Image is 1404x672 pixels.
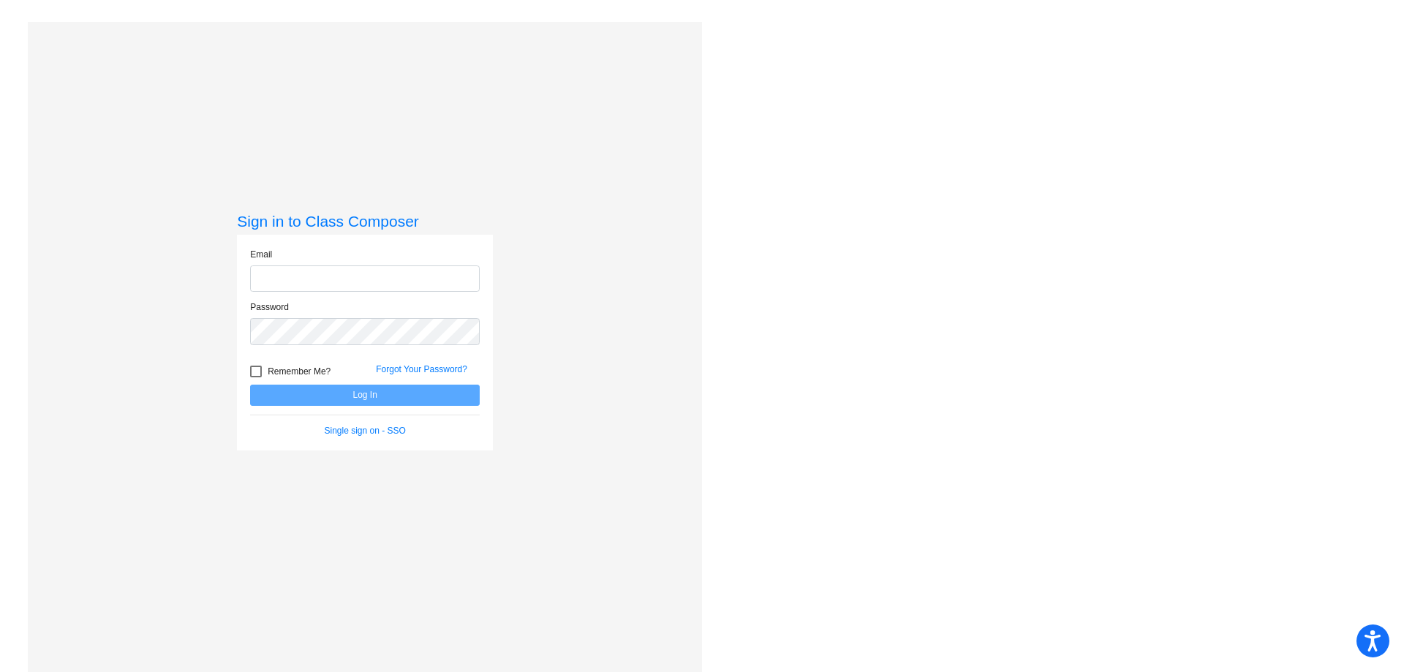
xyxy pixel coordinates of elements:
[376,364,467,374] a: Forgot Your Password?
[250,385,480,406] button: Log In
[268,363,331,380] span: Remember Me?
[325,426,406,436] a: Single sign on - SSO
[237,212,493,230] h3: Sign in to Class Composer
[250,301,289,314] label: Password
[250,248,272,261] label: Email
